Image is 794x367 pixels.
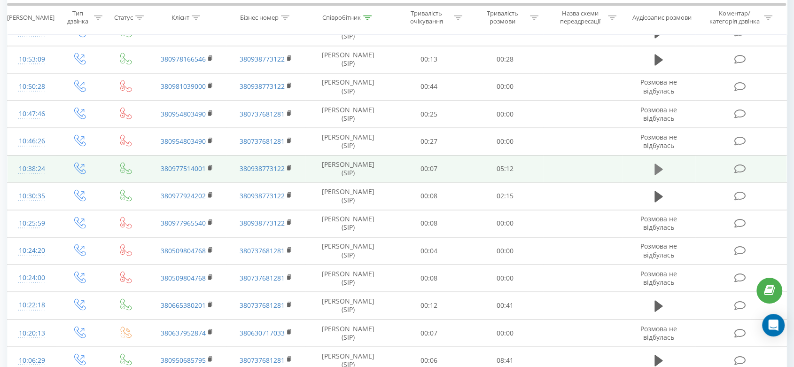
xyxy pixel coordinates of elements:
td: 00:00 [467,101,543,128]
a: 380737681281 [240,273,285,282]
div: Аудіозапис розмови [632,14,692,22]
td: 00:08 [391,265,467,292]
a: 380737681281 [240,137,285,146]
a: 380737681281 [240,109,285,118]
td: [PERSON_NAME] (SIP) [305,46,390,73]
div: [PERSON_NAME] [7,14,54,22]
td: 00:00 [467,265,543,292]
td: 00:44 [391,73,467,100]
td: 00:25 [391,101,467,128]
a: 380981039000 [161,82,206,91]
td: 00:41 [467,292,543,319]
a: 380509804768 [161,246,206,255]
td: [PERSON_NAME] (SIP) [305,155,390,182]
span: Розмова не відбулась [640,214,677,232]
div: 10:38:24 [17,160,47,178]
td: 00:00 [467,73,543,100]
td: 00:27 [391,128,467,155]
div: Бізнес номер [240,14,279,22]
td: 00:00 [467,319,543,346]
a: 380665380201 [161,301,206,310]
td: 00:00 [467,237,543,265]
a: 380938773122 [240,219,285,227]
a: 380938773122 [240,82,285,91]
div: 10:30:35 [17,187,47,205]
a: 380737681281 [240,355,285,364]
div: 10:46:26 [17,132,47,150]
div: Тривалість очікування [401,10,451,26]
td: [PERSON_NAME] (SIP) [305,237,390,265]
a: 380737681281 [240,301,285,310]
a: 380954803490 [161,109,206,118]
a: 380950685795 [161,355,206,364]
div: 10:24:20 [17,242,47,260]
span: Розмова не відбулась [640,324,677,341]
td: [PERSON_NAME] (SIP) [305,319,390,346]
td: [PERSON_NAME] (SIP) [305,73,390,100]
a: 380938773122 [240,191,285,200]
a: 380938773122 [240,55,285,63]
td: [PERSON_NAME] (SIP) [305,128,390,155]
div: 10:22:18 [17,296,47,314]
a: 380954803490 [161,137,206,146]
a: 380977924202 [161,191,206,200]
td: 00:00 [467,210,543,237]
div: Назва схеми переадресації [555,10,606,26]
td: 00:08 [391,182,467,210]
div: Клієнт [171,14,189,22]
td: 05:12 [467,155,543,182]
td: 00:07 [391,319,467,346]
div: Співробітник [322,14,361,22]
td: 00:07 [391,155,467,182]
div: 10:50:28 [17,78,47,96]
a: 380938773122 [240,164,285,173]
td: [PERSON_NAME] (SIP) [305,210,390,237]
a: 380977514001 [161,164,206,173]
div: 10:24:00 [17,269,47,287]
td: 00:08 [391,210,467,237]
td: [PERSON_NAME] (SIP) [305,292,390,319]
a: 380509804768 [161,273,206,282]
span: Розмова не відбулась [640,269,677,287]
div: 10:25:59 [17,214,47,233]
a: 380630717033 [240,328,285,337]
div: 10:53:09 [17,50,47,69]
div: 10:47:46 [17,105,47,123]
td: 00:12 [391,292,467,319]
a: 380977965540 [161,219,206,227]
td: [PERSON_NAME] (SIP) [305,265,390,292]
td: 00:04 [391,237,467,265]
td: 02:15 [467,182,543,210]
div: Коментар/категорія дзвінка [707,10,762,26]
span: Розмова не відбулась [640,105,677,123]
div: Тривалість розмови [477,10,528,26]
td: 00:00 [467,128,543,155]
div: Open Intercom Messenger [762,314,785,336]
a: 380978166546 [161,55,206,63]
td: 00:28 [467,46,543,73]
span: Розмова не відбулась [640,242,677,259]
a: 380637952874 [161,328,206,337]
span: Розмова не відбулась [640,133,677,150]
td: [PERSON_NAME] (SIP) [305,182,390,210]
div: Статус [114,14,133,22]
div: Тип дзвінка [64,10,92,26]
td: [PERSON_NAME] (SIP) [305,101,390,128]
td: 00:13 [391,46,467,73]
span: Розмова не відбулась [640,78,677,95]
a: 380737681281 [240,246,285,255]
div: 10:20:13 [17,324,47,342]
